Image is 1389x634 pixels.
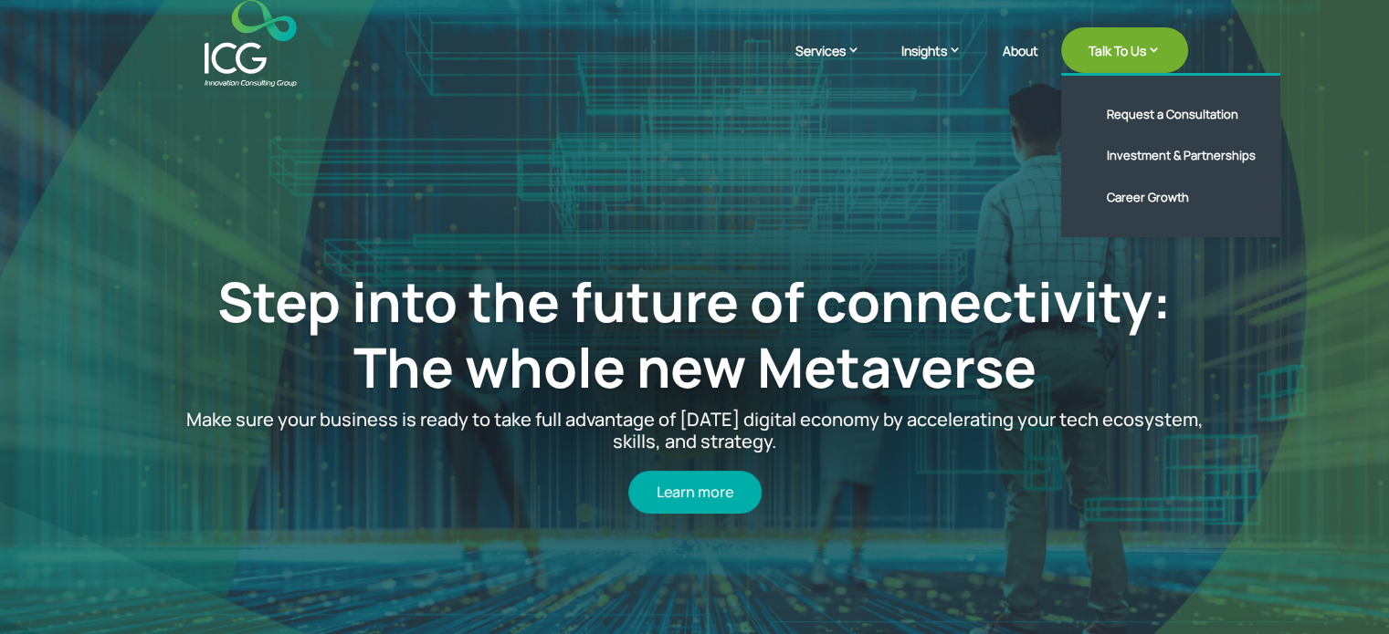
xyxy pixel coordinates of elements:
[795,41,879,87] a: Services
[1079,94,1289,136] a: Request a Consultation
[1079,135,1289,177] a: Investment & Partnerships
[1003,44,1038,87] a: About
[217,264,1172,404] a: Step into the future of connectivity: The whole new Metaverse
[901,41,980,87] a: Insights
[1061,27,1188,73] a: Talk To Us
[1085,437,1389,634] iframe: Chat Widget
[181,409,1207,452] p: Make sure your business is ready to take full advantage of [DATE] digital economy by accelerating...
[628,471,762,514] a: Learn more
[1079,177,1289,219] a: Career Growth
